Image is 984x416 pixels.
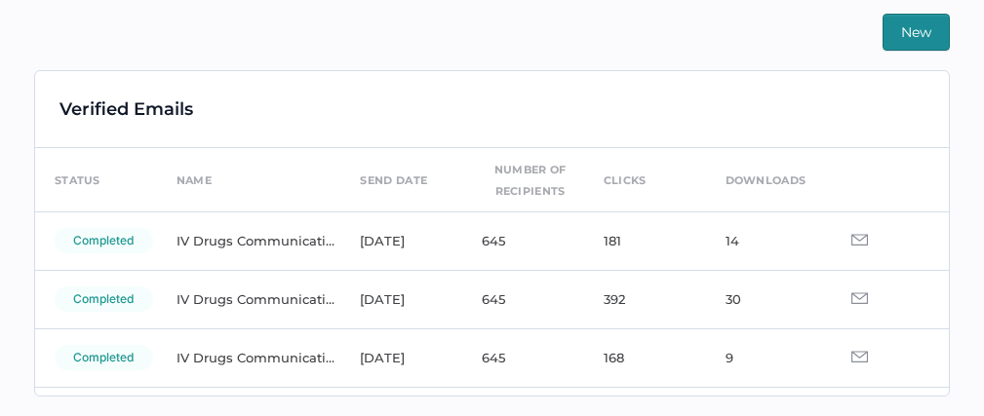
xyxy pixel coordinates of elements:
[706,270,828,328] td: 30
[883,14,950,51] button: New
[340,211,462,270] td: [DATE]
[157,270,341,328] td: IV Drugs Communications
[340,328,462,387] td: [DATE]
[55,286,153,312] div: completed
[706,211,828,270] td: 14
[851,351,868,362] img: email-icon-grey.d9de4670.svg
[604,170,647,191] div: clicks
[726,170,807,191] div: downloads
[584,211,706,270] td: 181
[340,270,462,328] td: [DATE]
[851,292,868,304] img: email-icon-grey.d9de4670.svg
[157,328,341,387] td: IV Drugs Communications
[584,270,706,328] td: 392
[482,159,578,202] div: number of recipients
[157,211,341,270] td: IV Drugs Communications
[55,228,153,253] div: completed
[462,211,584,270] td: 645
[462,328,584,387] td: 645
[584,328,706,387] td: 168
[706,328,828,387] td: 9
[462,270,584,328] td: 645
[360,170,427,191] div: send date
[177,170,212,191] div: name
[901,15,931,50] span: New
[851,234,868,246] img: email-icon-grey.d9de4670.svg
[55,345,153,370] div: completed
[59,95,193,123] div: Verified Emails
[55,170,100,191] div: status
